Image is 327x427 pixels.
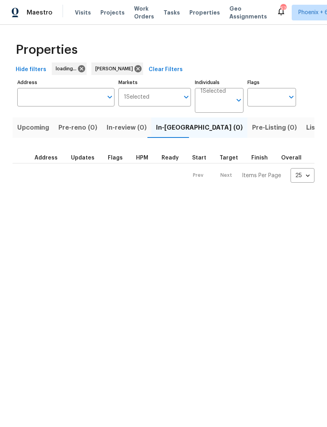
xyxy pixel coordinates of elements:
button: Open [233,95,244,106]
span: Projects [100,9,125,16]
span: Target [220,155,238,161]
p: Items Per Page [242,172,281,180]
span: Clear Filters [149,65,183,75]
span: Updates [71,155,94,161]
span: [PERSON_NAME] [95,65,136,73]
span: loading... [56,65,80,73]
span: Pre-reno (0) [58,122,97,133]
span: Properties [16,46,78,54]
span: In-review (0) [107,122,147,133]
label: Flags [247,80,296,85]
span: Ready [162,155,179,161]
label: Individuals [195,80,243,85]
span: Start [192,155,206,161]
span: Properties [189,9,220,16]
label: Address [17,80,114,85]
span: In-[GEOGRAPHIC_DATA] (0) [156,122,243,133]
label: Markets [118,80,191,85]
button: Open [286,92,297,103]
span: Overall [281,155,302,161]
div: loading... [52,62,87,75]
span: 1 Selected [200,88,226,95]
span: Address [35,155,58,161]
span: Pre-Listing (0) [252,122,297,133]
span: Finish [251,155,268,161]
span: HPM [136,155,148,161]
span: Upcoming [17,122,49,133]
span: Maestro [27,9,53,16]
span: 1 Selected [124,94,149,101]
div: 57 [280,5,286,13]
div: Projected renovation finish date [251,155,275,161]
span: Tasks [163,10,180,15]
button: Open [181,92,192,103]
button: Hide filters [13,62,49,77]
span: Geo Assignments [229,5,267,20]
button: Clear Filters [145,62,186,77]
div: Target renovation project end date [220,155,245,161]
button: Open [104,92,115,103]
span: Flags [108,155,123,161]
span: Visits [75,9,91,16]
span: Hide filters [16,65,46,75]
div: Days past target finish date [281,155,309,161]
div: [PERSON_NAME] [91,62,143,75]
nav: Pagination Navigation [185,168,314,183]
div: 25 [291,165,314,186]
div: Earliest renovation start date (first business day after COE or Checkout) [162,155,186,161]
span: Work Orders [134,5,154,20]
div: Actual renovation start date [192,155,213,161]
